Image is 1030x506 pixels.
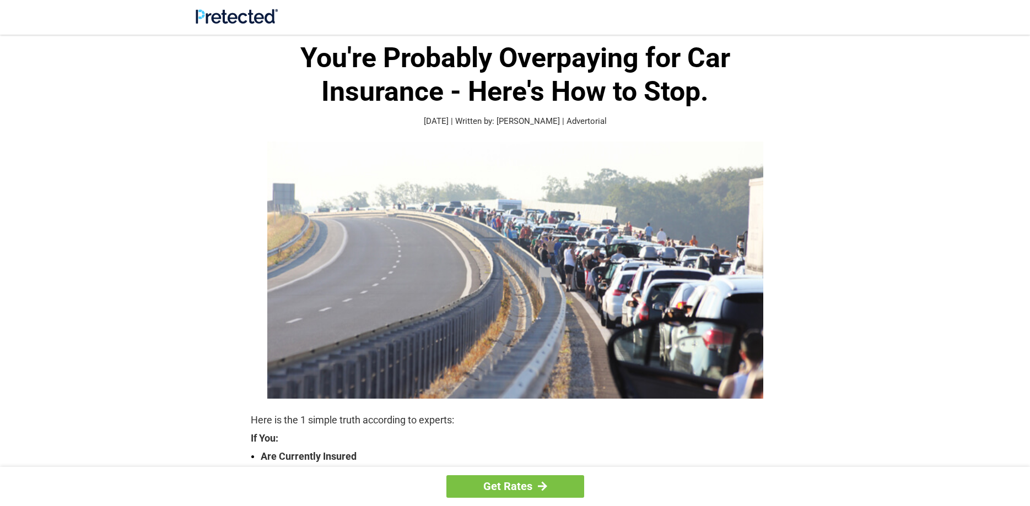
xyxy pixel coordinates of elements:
[261,464,780,480] strong: Are Over The Age Of [DEMOGRAPHIC_DATA]
[196,15,278,26] a: Site Logo
[251,412,780,428] p: Here is the 1 simple truth according to experts:
[251,433,780,443] strong: If You:
[446,475,584,498] a: Get Rates
[251,41,780,108] h1: You're Probably Overpaying for Car Insurance - Here's How to Stop.
[261,449,780,464] strong: Are Currently Insured
[251,115,780,128] p: [DATE] | Written by: [PERSON_NAME] | Advertorial
[196,9,278,24] img: Site Logo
